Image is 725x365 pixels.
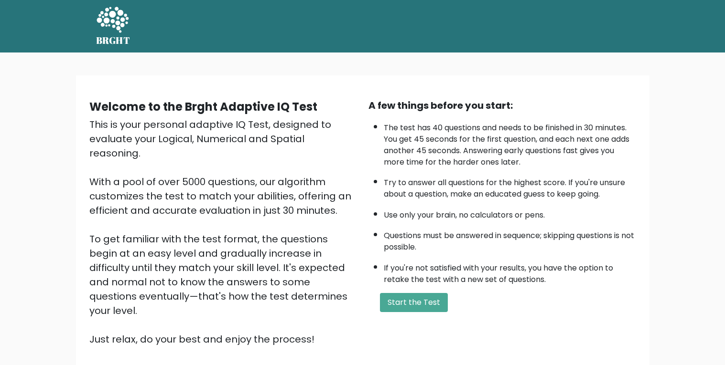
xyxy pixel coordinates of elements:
li: Questions must be answered in sequence; skipping questions is not possible. [384,225,636,253]
li: Use only your brain, no calculators or pens. [384,205,636,221]
div: A few things before you start: [368,98,636,113]
h5: BRGHT [96,35,130,46]
div: This is your personal adaptive IQ Test, designed to evaluate your Logical, Numerical and Spatial ... [89,117,357,346]
a: BRGHT [96,4,130,49]
button: Start the Test [380,293,448,312]
b: Welcome to the Brght Adaptive IQ Test [89,99,317,115]
li: Try to answer all questions for the highest score. If you're unsure about a question, make an edu... [384,172,636,200]
li: If you're not satisfied with your results, you have the option to retake the test with a new set ... [384,258,636,285]
li: The test has 40 questions and needs to be finished in 30 minutes. You get 45 seconds for the firs... [384,117,636,168]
